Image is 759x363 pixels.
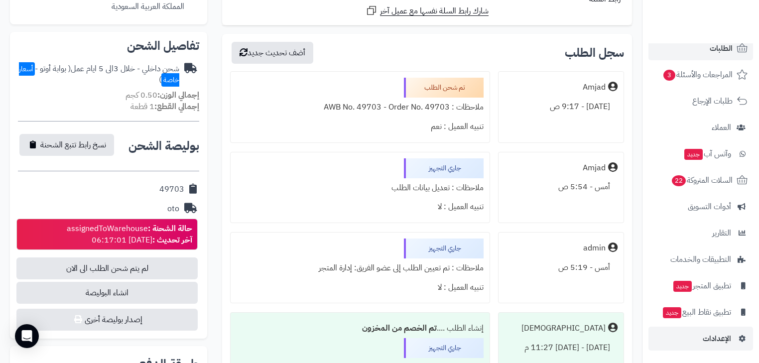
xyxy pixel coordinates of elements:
[662,305,731,319] span: تطبيق نقاط البيع
[404,239,484,258] div: جاري التجهيز
[237,117,484,136] div: تنبيه العميل : نعم
[154,101,199,113] strong: إجمالي القطع:
[583,82,606,93] div: Amjad
[670,252,731,266] span: التطبيقات والخدمات
[18,40,199,52] h2: تفاصيل الشحن
[152,234,192,246] strong: آخر تحديث :
[404,338,484,358] div: جاري التجهيز
[583,242,606,254] div: admin
[565,47,624,59] h3: سجل الطلب
[505,258,618,277] div: أمس - 5:19 ص
[688,200,731,214] span: أدوات التسويق
[673,281,692,292] span: جديد
[683,147,731,161] span: وآتس آب
[237,258,484,278] div: ملاحظات : تم تعيين الطلب إلى عضو الفريق: إدارة المتجر
[663,307,681,318] span: جديد
[648,274,753,298] a: تطبيق المتجرجديد
[404,158,484,178] div: جاري التجهيز
[19,134,114,156] button: نسخ رابط تتبع الشحنة
[583,162,606,174] div: Amjad
[19,62,179,87] span: أسعار خاصة
[126,89,199,101] small: 0.50 كجم
[237,98,484,117] div: ملاحظات : AWB No. 49703 - Order No. 49703
[712,121,731,134] span: العملاء
[648,142,753,166] a: وآتس آبجديد
[157,89,199,101] strong: إجمالي الوزن:
[662,68,733,82] span: المراجعات والأسئلة
[148,223,192,235] strong: حالة الشحنة :
[237,178,484,198] div: ملاحظات : تعديل بيانات الطلب
[648,89,753,113] a: طلبات الإرجاع
[684,149,703,160] span: جديد
[692,94,733,108] span: طلبات الإرجاع
[712,226,731,240] span: التقارير
[362,322,437,334] b: تم الخصم من المخزون
[16,257,198,279] span: لم يتم شحن الطلب الى الان
[16,309,198,331] button: إصدار بوليصة أخرى
[671,173,733,187] span: السلات المتروكة
[159,184,184,195] div: 49703
[648,300,753,324] a: تطبيق نقاط البيعجديد
[648,63,753,87] a: المراجعات والأسئلة3
[710,41,733,55] span: الطلبات
[691,7,750,28] img: logo-2.png
[648,195,753,219] a: أدوات التسويق
[648,247,753,271] a: التطبيقات والخدمات
[232,42,313,64] button: أضف تحديث جديد
[663,70,675,81] span: 3
[648,221,753,245] a: التقارير
[672,175,686,186] span: 22
[237,319,484,338] div: إنشاء الطلب ....
[672,279,731,293] span: تطبيق المتجر
[505,97,618,117] div: [DATE] - 9:17 ص
[237,278,484,297] div: تنبيه العميل : لا
[19,63,179,86] span: ( بوابة أوتو - )
[404,78,484,98] div: تم شحن الطلب
[67,223,192,246] div: assignedToWarehouse [DATE] 06:17:01
[648,168,753,192] a: السلات المتروكة22
[703,332,731,346] span: الإعدادات
[16,282,198,304] span: انشاء البوليصة
[130,101,199,113] small: 1 قطعة
[648,36,753,60] a: الطلبات
[18,63,179,86] div: شحن داخلي - خلال 3الى 5 ايام عمل
[128,140,199,152] h2: بوليصة الشحن
[237,197,484,217] div: تنبيه العميل : لا
[648,116,753,139] a: العملاء
[648,327,753,351] a: الإعدادات
[380,5,489,17] span: شارك رابط السلة نفسها مع عميل آخر
[521,323,606,334] div: [DEMOGRAPHIC_DATA]
[366,4,489,17] a: شارك رابط السلة نفسها مع عميل آخر
[40,139,106,151] span: نسخ رابط تتبع الشحنة
[505,338,618,358] div: [DATE] - [DATE] 11:27 م
[167,203,179,215] div: oto
[15,324,39,348] div: Open Intercom Messenger
[505,177,618,197] div: أمس - 5:54 ص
